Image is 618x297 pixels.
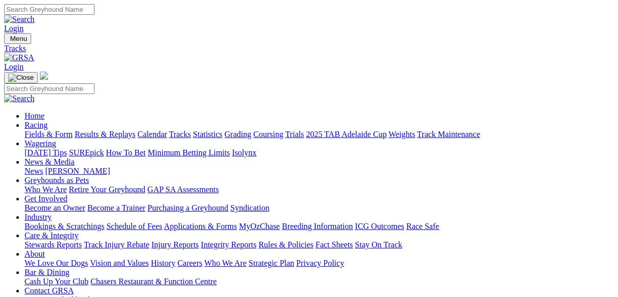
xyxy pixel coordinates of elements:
[25,148,614,157] div: Wagering
[230,203,269,212] a: Syndication
[25,222,104,231] a: Bookings & Scratchings
[249,259,294,267] a: Strategic Plan
[25,286,74,295] a: Contact GRSA
[389,130,415,139] a: Weights
[87,203,146,212] a: Become a Trainer
[4,62,23,71] a: Login
[25,111,44,120] a: Home
[25,240,82,249] a: Stewards Reports
[177,259,202,267] a: Careers
[25,167,614,176] div: News & Media
[25,222,614,231] div: Industry
[355,240,402,249] a: Stay On Track
[4,24,23,33] a: Login
[306,130,387,139] a: 2025 TAB Adelaide Cup
[106,222,162,231] a: Schedule of Fees
[25,259,88,267] a: We Love Our Dogs
[25,121,47,129] a: Racing
[25,148,67,157] a: [DATE] Tips
[8,74,34,82] img: Close
[417,130,480,139] a: Track Maintenance
[25,194,67,203] a: Get Involved
[25,277,88,286] a: Cash Up Your Club
[316,240,353,249] a: Fact Sheets
[25,259,614,268] div: About
[151,240,199,249] a: Injury Reports
[4,94,35,103] img: Search
[25,268,69,277] a: Bar & Dining
[75,130,135,139] a: Results & Replays
[4,4,94,15] input: Search
[90,277,217,286] a: Chasers Restaurant & Function Centre
[225,130,251,139] a: Grading
[239,222,280,231] a: MyOzChase
[25,277,614,286] div: Bar & Dining
[204,259,247,267] a: Who We Are
[25,185,614,194] div: Greyhounds as Pets
[148,185,219,194] a: GAP SA Assessments
[25,167,43,175] a: News
[355,222,404,231] a: ICG Outcomes
[25,176,89,185] a: Greyhounds as Pets
[10,35,27,42] span: Menu
[406,222,439,231] a: Race Safe
[4,72,38,83] button: Toggle navigation
[4,83,94,94] input: Search
[4,15,35,24] img: Search
[25,231,79,240] a: Care & Integrity
[25,157,75,166] a: News & Media
[25,139,56,148] a: Wagering
[282,222,353,231] a: Breeding Information
[25,203,614,213] div: Get Involved
[25,185,67,194] a: Who We Are
[137,130,167,139] a: Calendar
[106,148,146,157] a: How To Bet
[84,240,149,249] a: Track Injury Rebate
[193,130,223,139] a: Statistics
[253,130,283,139] a: Coursing
[25,213,52,221] a: Industry
[148,148,230,157] a: Minimum Betting Limits
[45,167,110,175] a: [PERSON_NAME]
[25,130,614,139] div: Racing
[25,249,45,258] a: About
[25,203,85,212] a: Become an Owner
[25,130,73,139] a: Fields & Form
[258,240,314,249] a: Rules & Policies
[4,53,34,62] img: GRSA
[4,44,614,53] a: Tracks
[169,130,191,139] a: Tracks
[232,148,256,157] a: Isolynx
[69,185,146,194] a: Retire Your Greyhound
[201,240,256,249] a: Integrity Reports
[151,259,175,267] a: History
[69,148,104,157] a: SUREpick
[40,72,48,80] img: logo-grsa-white.png
[164,222,237,231] a: Applications & Forms
[296,259,344,267] a: Privacy Policy
[285,130,304,139] a: Trials
[4,33,31,44] button: Toggle navigation
[90,259,149,267] a: Vision and Values
[25,240,614,249] div: Care & Integrity
[148,203,228,212] a: Purchasing a Greyhound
